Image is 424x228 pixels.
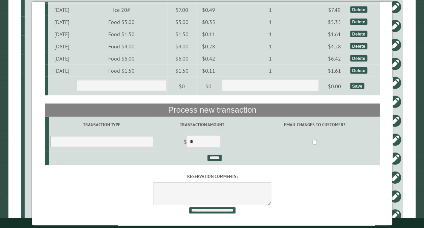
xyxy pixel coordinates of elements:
[196,16,221,28] td: $0.35
[27,41,70,48] div: D9
[76,52,167,65] td: Food $6.00
[319,28,349,40] td: $1.61
[48,65,76,77] td: [DATE]
[48,16,76,28] td: [DATE]
[27,117,70,124] div: E6
[221,65,319,77] td: 1
[350,55,367,62] div: Delete
[76,4,167,16] td: Ice 20#
[350,6,367,13] div: Delete
[76,40,167,52] td: Food $4.00
[167,16,196,28] td: $5.00
[350,31,367,37] div: Delete
[50,121,153,128] label: Transaction Type
[167,52,196,65] td: $6.00
[27,98,70,105] div: F6
[221,16,319,28] td: 1
[221,52,319,65] td: 1
[221,4,319,16] td: 1
[48,40,76,52] td: [DATE]
[27,3,70,10] div: B8
[155,121,249,128] label: Transaction Amount
[27,174,70,181] div: C2
[27,193,70,200] div: B5
[167,4,196,16] td: $7.00
[27,212,70,219] div: C6
[350,83,364,89] div: Save
[319,77,349,96] td: $0.00
[45,104,379,116] th: Process new transaction
[167,77,196,96] td: $0
[48,4,76,16] td: [DATE]
[167,65,196,77] td: $1.50
[319,4,349,16] td: $7.49
[76,28,167,40] td: Food $1.50
[76,16,167,28] td: Food $5.00
[27,60,70,67] div: CampStore
[350,19,367,25] div: Delete
[221,40,319,52] td: 1
[196,52,221,65] td: $0.42
[27,155,70,162] div: B10
[154,133,250,152] td: $
[76,65,167,77] td: Food $1.50
[45,173,379,180] label: Reservation comments:
[196,28,221,40] td: $0.11
[319,16,349,28] td: $5.35
[319,52,349,65] td: $6.42
[196,77,221,96] td: $0
[167,28,196,40] td: $1.50
[27,136,70,143] div: A1
[27,79,70,86] div: D1
[319,40,349,52] td: $4.28
[196,65,221,77] td: $0.11
[196,4,221,16] td: $0.49
[251,121,378,128] label: Email changes to customer?
[48,28,76,40] td: [DATE]
[319,65,349,77] td: $1.61
[167,40,196,52] td: $4.00
[27,22,70,29] div: G9
[196,40,221,52] td: $0.28
[221,28,319,40] td: 1
[350,67,367,74] div: Delete
[350,43,367,49] div: Delete
[48,52,76,65] td: [DATE]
